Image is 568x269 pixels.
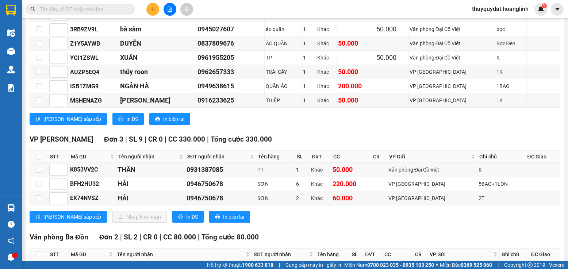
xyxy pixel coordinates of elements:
[296,166,308,174] div: 1
[408,22,495,36] td: Văn phòng Đại Cồ Việt
[310,151,331,163] th: ĐVT
[118,179,184,189] div: HẢI
[196,93,265,108] td: 0916233625
[187,153,249,161] span: SĐT người nhận
[48,249,69,261] th: STT
[70,96,118,105] div: MSHENAZG
[118,165,184,175] div: THÂN
[197,67,263,77] div: 0962657333
[119,36,196,51] td: DUYÊN
[139,233,141,241] span: |
[303,82,315,90] div: 1
[543,3,545,8] span: 1
[30,135,93,143] span: VP [PERSON_NAME]
[118,116,123,122] span: printer
[496,54,525,62] div: K
[120,24,195,34] div: bà sâm
[172,211,204,223] button: printerIn DS
[315,249,350,261] th: Tên hàng
[43,213,101,221] span: [PERSON_NAME] sắp xếp
[317,54,335,62] div: Khác
[164,3,176,16] button: file-add
[311,166,330,174] div: Khác
[317,39,335,47] div: Khác
[71,153,109,161] span: Mã GD
[215,214,220,220] span: printer
[119,65,196,79] td: thủy roon
[196,79,265,93] td: 0949638615
[120,81,195,91] div: NGÂN HÀ
[119,51,196,65] td: XUÂN
[207,135,209,143] span: |
[388,166,476,174] div: Văn phòng Đại Cồ Việt
[155,116,160,122] span: printer
[285,261,342,269] span: Cung cấp máy in - giấy in:
[430,250,492,258] span: VP Gửi
[7,29,15,37] img: warehouse-icon
[119,93,196,108] td: KIM CHI
[331,151,371,163] th: CC
[7,66,15,73] img: warehouse-icon
[500,249,529,261] th: Ghi chú
[8,254,15,261] span: message
[367,262,434,268] strong: 0708 023 035 - 0935 103 250
[197,81,263,91] div: 0949638615
[185,177,256,191] td: 0946750678
[148,135,163,143] span: CR 0
[187,193,255,203] div: 0946750678
[99,233,119,241] span: Đơn 2
[296,194,308,202] div: 2
[30,113,107,125] button: sort-ascending[PERSON_NAME] sắp xếp
[7,47,15,55] img: warehouse-icon
[410,25,494,33] div: Văn phòng Đại Cồ Việt
[118,153,178,161] span: Tên người nhận
[185,191,256,205] td: 0946750678
[266,54,300,62] div: TP
[69,79,119,93] td: ISB1ZMG9
[187,179,255,189] div: 0946750678
[338,81,374,91] div: 200.000
[408,51,495,65] td: Văn phòng Đại Cồ Việt
[167,7,172,12] span: file-add
[163,115,184,123] span: In biên lai
[104,135,123,143] span: Đơn 3
[410,68,494,76] div: VP [GEOGRAPHIC_DATA]
[266,25,300,33] div: áo quần
[338,67,374,77] div: 50.000
[207,261,273,269] span: Hỗ trợ kỹ thuật:
[69,191,116,205] td: EX74NVSZ
[69,51,119,65] td: YGI1ZSWL
[48,151,69,163] th: STT
[197,53,263,63] div: 0961955205
[118,193,184,203] div: HẢI
[279,261,280,269] span: |
[146,3,159,16] button: plus
[211,135,272,143] span: Tổng cước 330.000
[296,180,308,188] div: 6
[408,93,495,108] td: VP Mỹ Đình
[120,233,122,241] span: |
[69,36,119,51] td: Z1Y5AYWB
[317,68,335,76] div: Khác
[350,249,364,261] th: SL
[496,82,525,90] div: 1BAO
[196,65,265,79] td: 0962657333
[30,7,35,12] span: search
[186,213,198,221] span: In DS
[303,68,315,76] div: 1
[198,233,200,241] span: |
[257,166,293,174] div: PT
[112,211,167,223] button: downloadNhập kho nhận
[143,233,158,241] span: CR 0
[119,79,196,93] td: NGÂN HÀ
[8,237,15,244] span: notification
[124,233,138,241] span: SL 2
[542,3,547,8] sup: 1
[184,7,189,12] span: aim
[554,6,561,12] span: caret-down
[408,36,495,51] td: Văn phòng Đại Cồ Việt
[180,3,193,16] button: aim
[371,151,387,163] th: CR
[149,113,190,125] button: printerIn biên lai
[69,65,119,79] td: AUZP5EQ4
